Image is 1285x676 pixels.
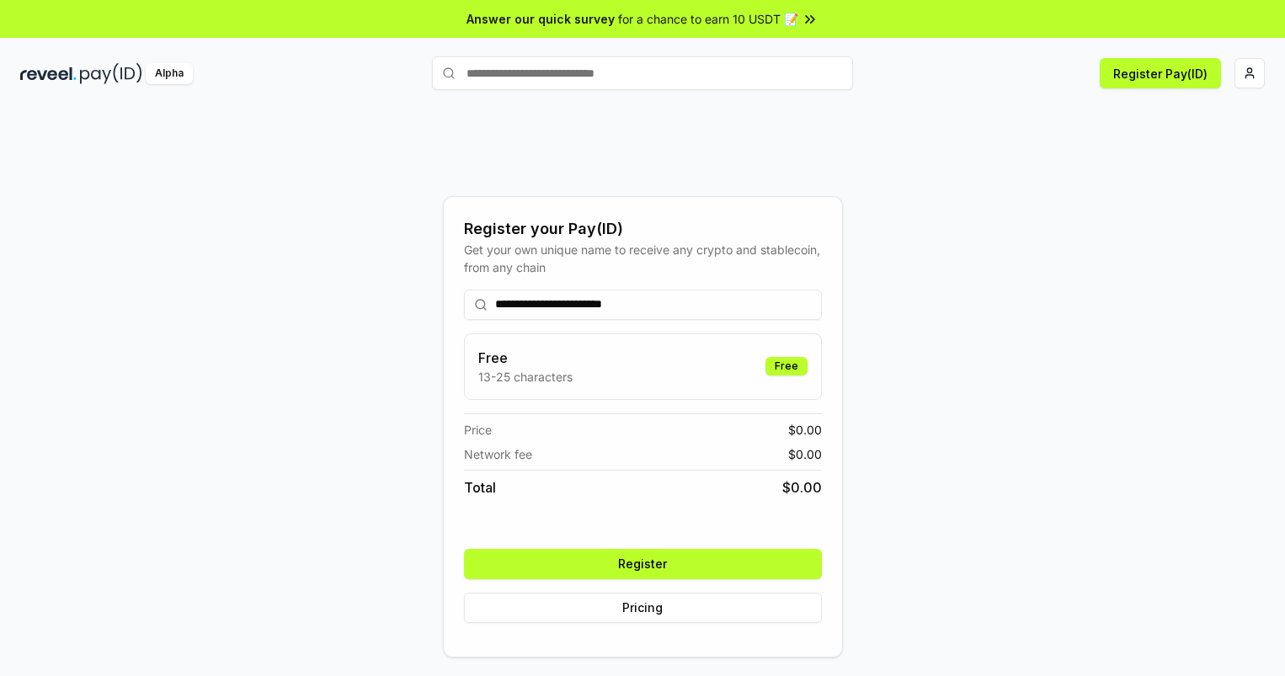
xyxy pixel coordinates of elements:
[464,445,532,463] span: Network fee
[464,593,822,623] button: Pricing
[478,348,573,368] h3: Free
[464,241,822,276] div: Get your own unique name to receive any crypto and stablecoin, from any chain
[464,217,822,241] div: Register your Pay(ID)
[146,63,193,84] div: Alpha
[782,477,822,498] span: $ 0.00
[467,10,615,28] span: Answer our quick survey
[788,421,822,439] span: $ 0.00
[464,477,496,498] span: Total
[765,357,808,375] div: Free
[80,63,142,84] img: pay_id
[464,421,492,439] span: Price
[478,368,573,386] p: 13-25 characters
[1100,58,1221,88] button: Register Pay(ID)
[464,549,822,579] button: Register
[788,445,822,463] span: $ 0.00
[20,63,77,84] img: reveel_dark
[618,10,798,28] span: for a chance to earn 10 USDT 📝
